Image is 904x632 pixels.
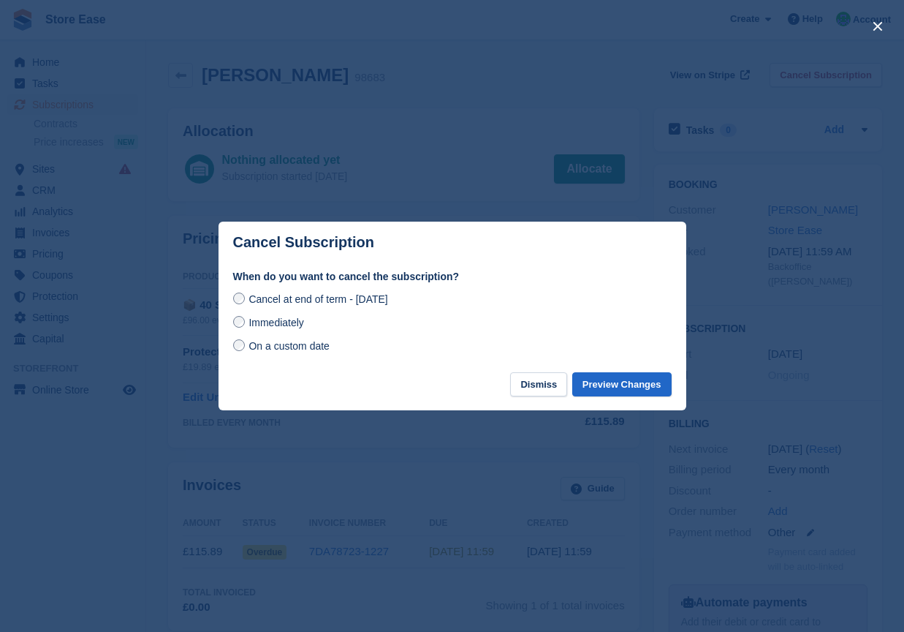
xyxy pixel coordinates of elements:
[233,234,374,251] p: Cancel Subscription
[510,372,567,396] button: Dismiss
[233,339,245,351] input: On a custom date
[248,293,387,305] span: Cancel at end of term - [DATE]
[248,340,330,352] span: On a custom date
[233,293,245,304] input: Cancel at end of term - [DATE]
[248,317,303,328] span: Immediately
[233,269,672,285] label: When do you want to cancel the subscription?
[572,372,672,396] button: Preview Changes
[233,316,245,328] input: Immediately
[866,15,889,38] button: close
